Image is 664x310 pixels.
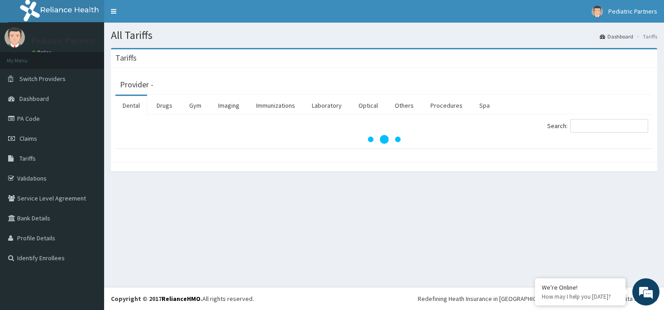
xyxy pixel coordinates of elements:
h1: All Tariffs [111,29,657,41]
a: Laboratory [305,96,349,115]
a: Immunizations [249,96,302,115]
a: Gym [182,96,209,115]
a: Spa [472,96,497,115]
span: Tariffs [19,154,36,162]
p: Pediatric Partners [32,37,95,45]
h3: Provider - [120,81,153,89]
strong: Copyright © 2017 . [111,295,202,303]
input: Search: [570,119,648,133]
img: User Image [592,6,603,17]
a: Others [387,96,421,115]
span: Switch Providers [19,75,66,83]
span: Claims [19,134,37,143]
a: Dental [115,96,147,115]
footer: All rights reserved. [104,287,664,310]
div: Redefining Heath Insurance in [GEOGRAPHIC_DATA] using Telemedicine and Data Science! [418,294,657,303]
div: We're Online! [542,283,619,291]
label: Search: [547,119,648,133]
a: Dashboard [600,33,633,40]
img: User Image [5,27,25,48]
a: RelianceHMO [162,295,201,303]
span: Dashboard [19,95,49,103]
span: Pediatric Partners [608,7,657,15]
a: Online [32,49,53,56]
h3: Tariffs [115,54,137,62]
p: How may I help you today? [542,293,619,300]
a: Procedures [423,96,470,115]
a: Optical [351,96,385,115]
svg: audio-loading [366,121,402,157]
a: Drugs [149,96,180,115]
a: Imaging [211,96,247,115]
li: Tariffs [634,33,657,40]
